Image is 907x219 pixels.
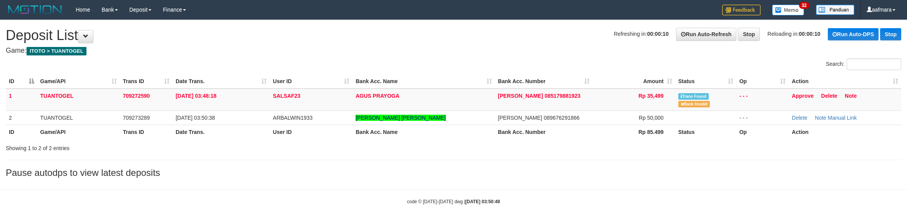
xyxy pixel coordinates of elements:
img: panduan.png [816,5,854,15]
span: SALSAF23 [273,93,301,99]
span: Refreshing in: [614,31,668,37]
img: MOTION_logo.png [6,4,64,15]
h3: Pause autodps to view latest deposits [6,168,901,178]
th: ID: activate to sort column descending [6,74,37,89]
td: TUANTOGEL [37,110,120,125]
a: [PERSON_NAME] [PERSON_NAME] [355,115,445,121]
span: Bank is not match [678,101,710,107]
img: Feedback.jpg [722,5,761,15]
a: Stop [880,28,901,40]
span: 709272590 [123,93,150,99]
th: Op: activate to sort column ascending [736,74,789,89]
td: - - - [736,110,789,125]
small: code © [DATE]-[DATE] dwg | [407,199,500,204]
a: Manual Link [828,115,857,121]
span: Copy 089676291866 to clipboard [544,115,580,121]
td: 1 [6,89,37,111]
img: Button%20Memo.svg [772,5,804,15]
div: Showing 1 to 2 of 2 entries [6,141,372,152]
strong: 00:00:10 [647,31,669,37]
span: Rp 50,000 [639,115,664,121]
th: Game/API: activate to sort column ascending [37,74,120,89]
td: TUANTOGEL [37,89,120,111]
th: Date Trans. [173,125,270,139]
a: Approve [792,93,814,99]
th: Action [789,125,901,139]
h1: Deposit List [6,28,901,43]
th: Trans ID: activate to sort column ascending [120,74,173,89]
a: Run Auto-Refresh [676,28,736,41]
a: AGUS PRAYOGA [355,93,399,99]
a: Stop [738,28,760,41]
span: ARBALWIN1933 [273,115,312,121]
th: Amount: activate to sort column ascending [593,74,675,89]
span: [DATE] 03:50:38 [176,115,215,121]
th: Bank Acc. Number: activate to sort column ascending [495,74,593,89]
th: Op [736,125,789,139]
td: - - - [736,89,789,111]
th: Status [675,125,736,139]
th: Game/API [37,125,120,139]
a: Delete [821,93,837,99]
span: [DATE] 03:48:18 [176,93,216,99]
th: User ID: activate to sort column ascending [270,74,352,89]
td: 2 [6,110,37,125]
th: ID [6,125,37,139]
strong: 00:00:10 [799,31,821,37]
th: Date Trans.: activate to sort column ascending [173,74,270,89]
th: User ID [270,125,352,139]
h4: Game: [6,47,901,55]
th: Rp 85.499 [593,125,675,139]
a: Run Auto-DPS [828,28,879,40]
strong: [DATE] 03:50:49 [465,199,500,204]
th: Action: activate to sort column ascending [789,74,901,89]
th: Bank Acc. Name: activate to sort column ascending [352,74,495,89]
th: Trans ID [120,125,173,139]
label: Search: [826,59,901,70]
th: Bank Acc. Number [495,125,593,139]
span: 32 [799,2,809,9]
span: [PERSON_NAME] [498,115,542,121]
span: Copy 085179881923 to clipboard [545,93,580,99]
span: Reloading in: [767,31,821,37]
span: Rp 35,499 [638,93,663,99]
th: Status: activate to sort column ascending [675,74,736,89]
span: Similar transaction found [678,93,709,100]
a: Note [845,93,857,99]
th: Bank Acc. Name [352,125,495,139]
span: 709273289 [123,115,150,121]
a: Delete [792,115,807,121]
a: Note [815,115,826,121]
span: ITOTO > TUANTOGEL [27,47,86,55]
span: [PERSON_NAME] [498,93,543,99]
input: Search: [847,59,901,70]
